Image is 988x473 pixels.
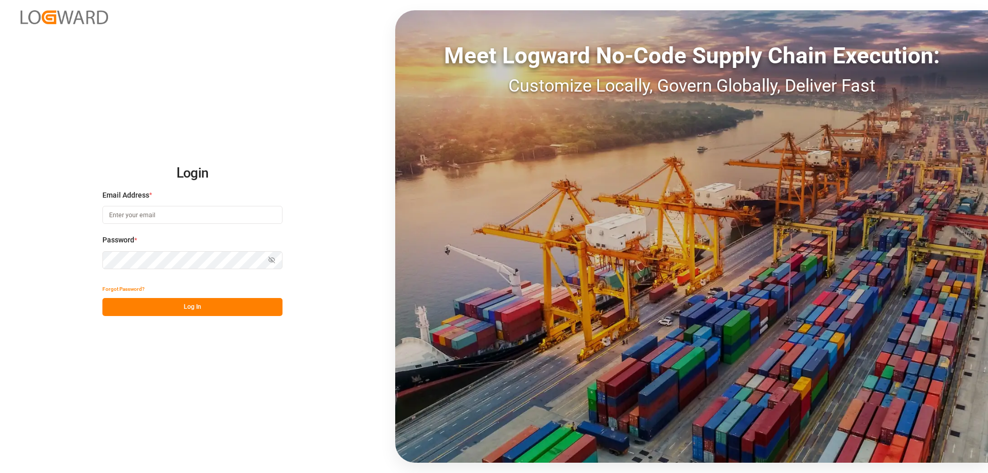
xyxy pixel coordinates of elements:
[102,157,283,190] h2: Login
[21,10,108,24] img: Logward_new_orange.png
[102,280,145,298] button: Forgot Password?
[395,39,988,73] div: Meet Logward No-Code Supply Chain Execution:
[102,235,134,246] span: Password
[102,190,149,201] span: Email Address
[102,206,283,224] input: Enter your email
[102,298,283,316] button: Log In
[395,73,988,99] div: Customize Locally, Govern Globally, Deliver Fast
